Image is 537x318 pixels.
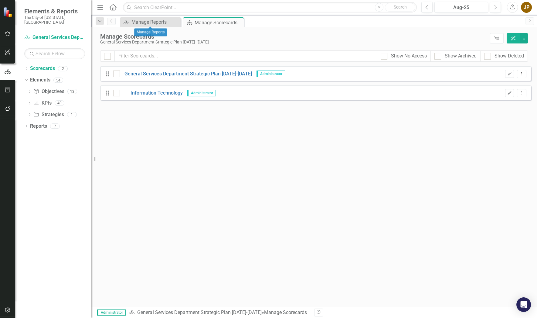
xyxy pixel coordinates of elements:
a: KPIs [33,100,51,107]
a: Objectives [33,88,64,95]
div: Show Archived [445,53,477,60]
span: Elements & Reports [24,8,85,15]
input: Search ClearPoint... [123,2,417,13]
div: 40 [55,101,64,106]
a: General Services Department Strategic Plan [DATE]-[DATE] [120,71,252,78]
small: The City of [US_STATE][GEOGRAPHIC_DATA] [24,15,85,25]
img: ClearPoint Strategy [3,7,14,18]
div: General Services Department Strategic Plan [DATE]-[DATE] [100,40,487,44]
span: Administrator [97,309,126,316]
a: Strategies [33,111,64,118]
a: Scorecards [30,65,55,72]
a: Information Technology [120,90,183,97]
div: Manage Scorecards [195,19,242,26]
div: Manage Reports [131,18,179,26]
button: Aug-25 [434,2,488,13]
div: Show No Access [391,53,427,60]
span: Search [394,5,407,9]
div: » Manage Scorecards [129,309,309,316]
a: Elements [30,77,50,84]
div: Manage Scorecards [100,33,487,40]
a: Reports [30,123,47,130]
button: JP [521,2,532,13]
div: 13 [67,89,77,94]
a: General Services Department Strategic Plan [DATE]-[DATE] [137,309,261,315]
div: Show Deleted [495,53,524,60]
div: Manage Reports [134,29,167,36]
div: 54 [53,78,63,83]
a: Manage Reports [121,18,179,26]
input: Filter Scorecards... [114,50,377,62]
input: Search Below... [24,48,85,59]
div: 7 [50,123,60,129]
a: General Services Department Strategic Plan [DATE]-[DATE] [24,34,85,41]
div: Open Intercom Messenger [516,297,531,312]
div: 1 [67,112,77,117]
span: Administrator [257,71,285,77]
button: Search [385,3,415,12]
div: Aug-25 [437,4,486,11]
div: 2 [58,66,68,71]
span: Administrator [187,90,216,96]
